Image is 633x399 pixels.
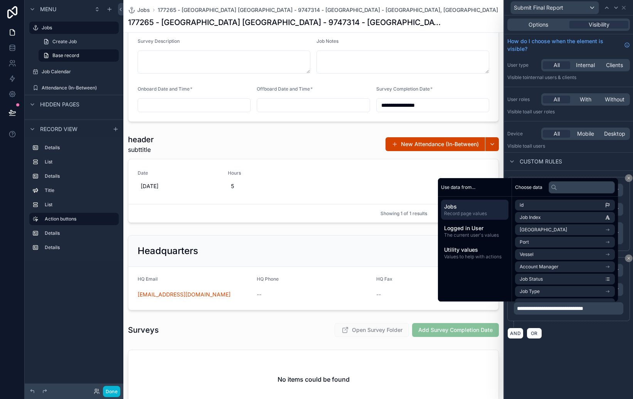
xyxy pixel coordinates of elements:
[527,109,555,114] span: All user roles
[45,145,116,151] label: Details
[438,197,512,266] div: scrollable content
[507,37,621,53] span: How do I choose when the element is visible?
[554,61,560,69] span: All
[441,184,475,190] span: Use data from...
[580,96,591,103] span: With
[25,138,123,261] div: scrollable content
[576,61,595,69] span: Internal
[529,330,539,336] span: OR
[577,130,594,138] span: Mobile
[42,25,114,31] label: Jobs
[606,61,623,69] span: Clients
[40,125,77,133] span: Record view
[42,69,117,75] label: Job Calendar
[507,328,524,339] button: AND
[444,224,505,232] span: Logged in User
[510,1,599,14] button: Submit Final Report
[40,5,56,13] span: Menu
[45,187,116,194] label: Title
[520,158,562,165] span: Custom rules
[444,232,505,238] span: The current user's values
[29,22,119,34] a: Jobs
[554,96,560,103] span: All
[40,101,79,108] span: Hidden pages
[527,328,542,339] button: OR
[45,216,113,222] label: Action buttons
[507,131,538,137] label: Device
[444,203,505,210] span: Jobs
[128,6,150,14] a: Jobs
[507,109,630,115] p: Visible to
[507,37,630,53] a: How do I choose when the element is visible?
[103,386,120,397] button: Done
[52,52,79,59] span: Base record
[39,35,119,48] a: Create Job
[45,202,116,208] label: List
[444,210,505,217] span: Record page values
[605,96,625,103] span: Without
[444,246,505,254] span: Utility values
[529,21,548,29] span: Options
[137,6,150,14] span: Jobs
[507,96,538,103] label: User roles
[42,85,117,91] label: Attendance (In-Between)
[380,210,427,217] span: Showing 1 of 1 results
[29,66,119,78] a: Job Calendar
[514,4,563,12] span: Submit Final Report
[507,143,630,149] p: Visible to
[507,62,538,68] label: User type
[39,49,119,62] a: Base record
[52,39,77,45] span: Create Job
[507,74,630,81] p: Visible to
[45,173,116,179] label: Details
[29,82,119,94] a: Attendance (In-Between)
[45,230,116,236] label: Details
[554,130,560,138] span: All
[128,17,441,28] h1: 177265 - [GEOGRAPHIC_DATA] [GEOGRAPHIC_DATA] - 9747314 - [GEOGRAPHIC_DATA] - [GEOGRAPHIC_DATA], [...
[45,244,116,251] label: Details
[158,6,498,14] a: 177265 - [GEOGRAPHIC_DATA] [GEOGRAPHIC_DATA] - 9747314 - [GEOGRAPHIC_DATA] - [GEOGRAPHIC_DATA], [...
[527,143,545,149] span: all users
[515,184,542,190] span: Choose data
[45,159,116,165] label: List
[444,254,505,260] span: Values to help with actions
[604,130,625,138] span: Desktop
[589,21,609,29] span: Visibility
[527,74,576,80] span: Internal users & clients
